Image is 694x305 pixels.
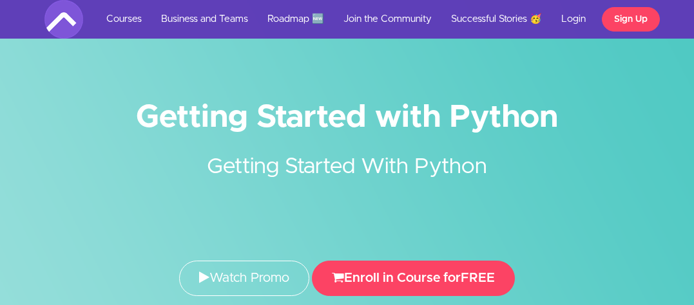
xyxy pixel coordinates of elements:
[461,272,495,284] span: FREE
[44,103,650,132] h1: Getting Started with Python
[312,261,515,296] button: Enroll in Course forFREE
[179,261,309,296] a: Watch Promo
[106,132,589,228] h2: Getting Started With Python
[602,7,660,32] a: Sign Up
